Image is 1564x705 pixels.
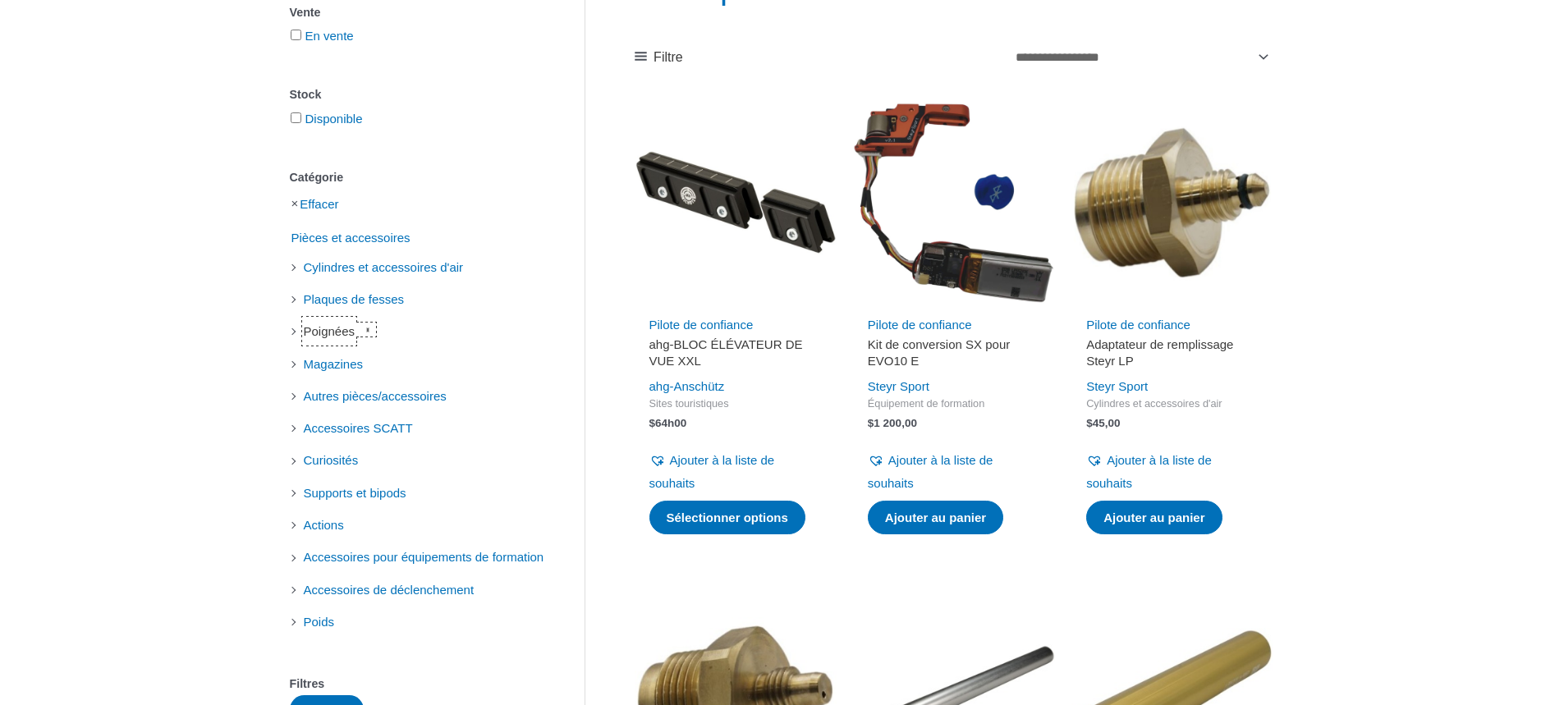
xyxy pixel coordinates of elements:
font: $ [868,417,874,429]
a: Ajouter à la liste de souhaits [868,449,1040,495]
a: Kit de conversion SX pour EVO10 E [868,336,1040,375]
a: Plaques de fesses [302,291,406,304]
a: Accessoires de déclenchement [302,581,476,595]
a: Adaptateur de remplissage Steyr LP [1086,336,1259,375]
font: Filtres [290,677,325,690]
font: Vente [290,6,321,19]
a: Steyr Sport [868,379,929,393]
img: Kit de conversion SX pour EVO10 E [853,102,1055,304]
a: Filtre [635,45,683,70]
font: Pièces et accessoires [291,231,410,245]
font: Kit de conversion SX pour EVO10 E [868,337,1010,368]
font: Plaques de fesses [304,292,405,306]
input: Disponible [291,112,301,123]
a: Magazines [302,355,365,369]
a: Poids [302,613,337,627]
font: $ [1086,417,1093,429]
font: Ajouter à la liste de souhaits [649,453,775,490]
a: Steyr Sport [1086,379,1148,393]
font: Sélectionner options [667,510,788,524]
a: ahg-BLOC ÉLÉVATEUR DE VUE XXL [649,336,822,375]
a: Cylindres et accessoires d'air [302,259,466,272]
font: 45,00 [1093,417,1121,429]
a: Autres pièces/accessoires [302,387,448,401]
font: ahg-BLOC ÉLÉVATEUR DE VUE XXL [649,337,803,368]
font: Sites touristiques [649,397,729,410]
font: Magazines [304,357,364,371]
font: Effacer [300,197,338,211]
a: Accessoires pour équipements de formation [302,549,546,563]
a: Actions [302,516,346,530]
a: Disponible [305,112,363,126]
a: Accessoires SCATT [302,419,415,433]
a: Pilote de confiance [1086,318,1190,332]
font: Cylindres et accessoires d'air [304,260,464,274]
font: Accessoires pour équipements de formation [304,550,544,564]
select: Commande en magasin [1010,43,1274,71]
font: Ajouter au panier [885,510,986,524]
font: 64h00 [655,417,686,429]
font: 1 200,00 [874,417,917,429]
a: Effacer [300,195,338,209]
a: Sélectionnez les options pour “ahg-SIGHT RAISER BLOCK XXL” [649,501,805,535]
a: Ajouter au panier : “Adaptateur de remplissage Steyr LP” [1086,501,1222,535]
font: Curiosités [304,453,359,467]
a: ahg-Anschütz [649,379,725,393]
a: Ajouter à la liste de souhaits [1086,449,1259,495]
font: Adaptateur de remplissage Steyr LP [1086,337,1233,368]
font: Accessoires de déclenchement [304,583,475,597]
a: En vente [305,29,354,43]
font: Poids [304,615,335,629]
font: Autres pièces/accessoires [304,389,447,403]
a: Ajouter au panier : “Kit de conversion SX pour EVO10 E” [868,501,1003,535]
img: ahg-BLOC ÉLÉVATEUR DE VUE XXL [635,102,837,304]
font: Poignées [304,324,355,338]
a: Pilote de confiance [649,318,754,332]
font: Supports et bipods [304,486,406,500]
font: Cylindres et accessoires d'air [1086,397,1222,410]
font: Ajouter au panier [1103,510,1204,524]
a: Ajouter à la liste de souhaits [649,449,822,495]
img: Adaptateur de remplissage Steyr LP [1071,102,1273,304]
font: Ajouter à la liste de souhaits [1086,453,1212,490]
font: Filtre [654,49,683,64]
font: Catégorie [290,171,344,184]
input: En vente [291,30,301,40]
font: Actions [304,518,344,532]
font: Accessoires SCATT [304,421,413,435]
a: Supports et bipods [302,484,408,498]
font: Équipement de formation [868,397,984,410]
a: Poignées [302,323,377,336]
a: Pilote de confiance [868,318,972,332]
font: Ajouter à la liste de souhaits [868,453,993,490]
a: Pièces et accessoires [290,229,412,243]
a: Curiosités [302,452,360,466]
font: $ [649,417,656,429]
font: Stock [290,88,322,101]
